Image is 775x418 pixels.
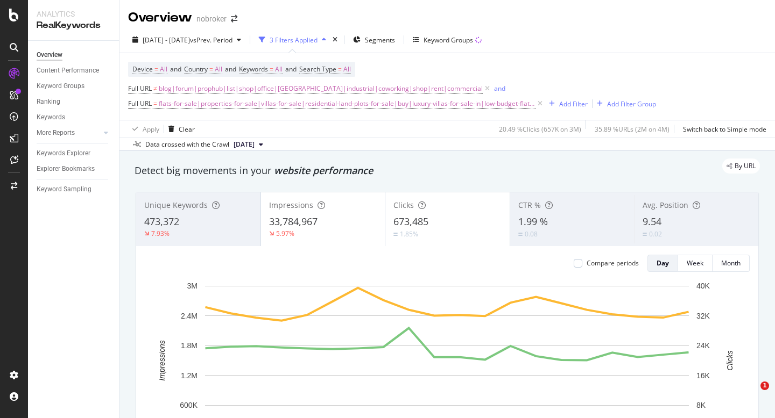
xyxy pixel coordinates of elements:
span: and [225,64,236,74]
text: 1.8M [181,341,198,350]
a: More Reports [37,127,101,139]
button: Week [678,255,713,272]
a: Explorer Bookmarks [37,163,111,175]
span: 1.99 % [518,215,548,228]
text: 3M [187,282,198,290]
div: Explorer Bookmarks [37,163,95,175]
span: = [338,64,342,74]
button: and [494,83,505,93]
div: Compare periods [587,258,639,268]
div: Overview [37,49,62,61]
text: Clicks [725,350,734,370]
span: Full URL [128,99,152,108]
button: 3 Filters Applied [255,31,330,48]
img: Equal [518,233,523,236]
button: Month [713,255,750,272]
span: Segments [365,35,395,45]
a: Overview [37,49,111,61]
span: = [154,64,158,74]
span: Device [132,64,153,74]
div: Add Filter [559,99,588,109]
span: flats-for-sale|properties-for-sale|villas-for-sale|residential-land-plots-for-sale|buy|luxury-vil... [159,96,536,111]
button: Add Filter [545,97,588,110]
a: Content Performance [37,65,111,76]
a: Keywords Explorer [37,148,111,159]
div: Keywords [37,112,65,123]
div: 35.89 % URLs ( 2M on 4M ) [595,125,670,134]
span: All [343,62,351,77]
div: nobroker [196,13,227,24]
span: blog|forum|prophub|list|shop|office|[GEOGRAPHIC_DATA]|industrial|coworking|shop|rent|commercial [159,81,483,96]
span: Full URL [128,84,152,93]
span: vs Prev. Period [190,35,232,45]
span: [DATE] - [DATE] [143,35,190,45]
text: 2.4M [181,312,198,320]
div: times [330,34,340,45]
div: arrow-right-arrow-left [231,15,237,23]
div: 0.08 [525,229,538,239]
iframe: Intercom live chat [738,381,764,407]
text: Impressions [158,340,166,380]
button: [DATE] - [DATE]vsPrev. Period [128,31,245,48]
div: Day [657,258,669,268]
span: All [160,62,167,77]
div: 0.02 [649,229,662,239]
div: and [494,84,505,93]
span: Clicks [393,200,414,210]
div: Content Performance [37,65,99,76]
span: Keywords [239,64,268,74]
text: 24K [696,341,710,350]
button: Switch back to Simple mode [679,120,766,138]
div: Week [687,258,703,268]
text: 8K [696,401,706,409]
button: Day [647,255,678,272]
div: Clear [179,125,195,134]
span: All [215,62,222,77]
span: Unique Keywords [144,200,208,210]
div: Keyword Sampling [37,184,91,195]
text: 16K [696,371,710,380]
span: Impressions [269,200,313,210]
span: 673,485 [393,215,428,228]
span: = [270,64,273,74]
div: Data crossed with the Crawl [145,140,229,149]
span: 473,372 [144,215,179,228]
a: Ranking [37,96,111,107]
span: Country [184,64,208,74]
div: More Reports [37,127,75,139]
div: 5.97% [276,229,294,238]
button: Apply [128,120,159,138]
div: Ranking [37,96,60,107]
a: Keyword Sampling [37,184,111,195]
div: Add Filter Group [607,99,656,109]
span: 1 [760,381,769,390]
div: Keywords Explorer [37,148,90,159]
div: legacy label [722,158,760,174]
div: 1.85% [400,229,418,239]
div: Apply [143,125,159,134]
span: = [209,64,213,74]
text: 600K [180,401,198,409]
span: 2025 Sep. 1st [234,140,255,149]
div: Analytics [37,9,110,19]
div: Keyword Groups [37,81,84,92]
span: ≠ [153,84,157,93]
div: Keyword Groups [424,35,473,45]
span: All [275,62,283,77]
span: By URL [735,163,756,169]
div: Switch back to Simple mode [683,125,766,134]
span: and [170,64,181,74]
span: and [285,64,297,74]
button: Keyword Groups [408,31,486,48]
div: Overview [128,9,192,27]
div: RealKeywords [37,19,110,32]
text: 40K [696,282,710,290]
button: [DATE] [229,138,267,151]
span: Search Type [299,64,336,74]
div: 3 Filters Applied [270,35,318,45]
span: Avg. Position [643,200,688,210]
div: 20.49 % Clicks ( 657K on 3M ) [499,125,581,134]
img: Equal [393,233,398,236]
span: = [153,99,157,108]
a: Keywords [37,112,111,123]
